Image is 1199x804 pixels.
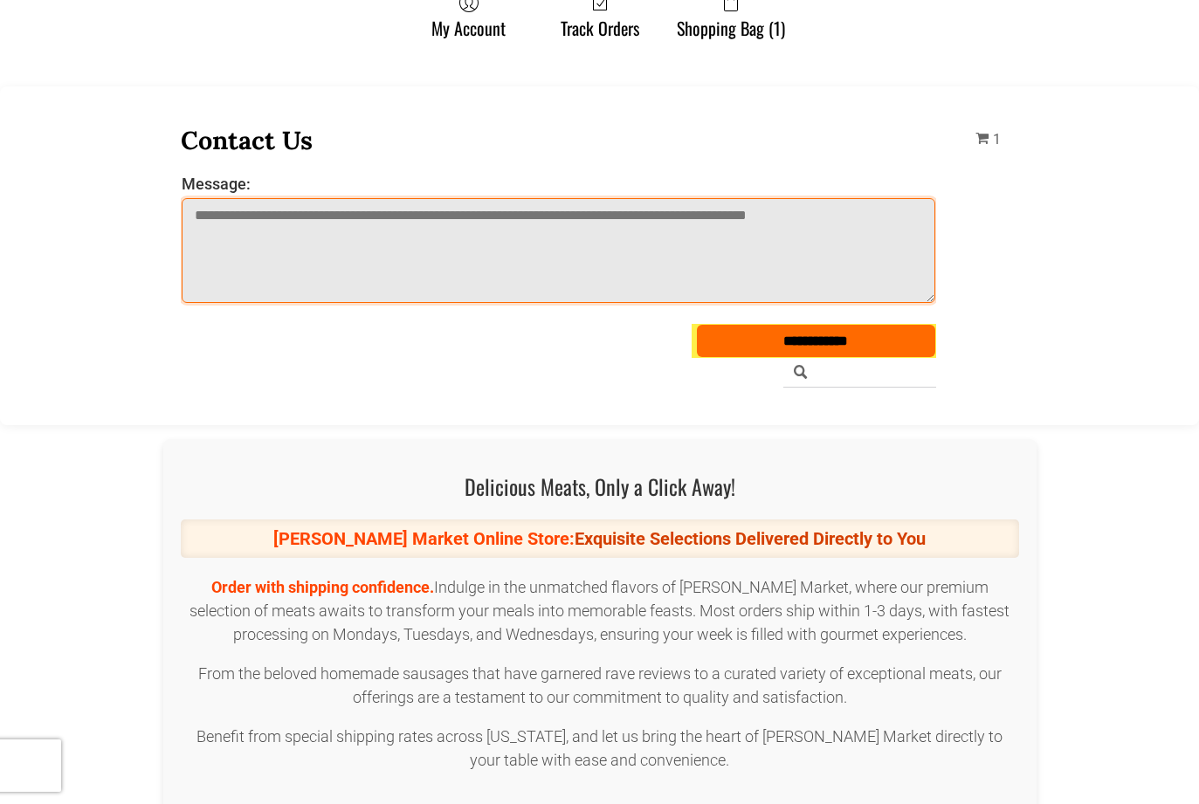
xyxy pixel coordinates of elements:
p: Indulge in the unmatched flavors of [PERSON_NAME] Market, where our premium selection of meats aw... [181,575,1019,646]
h3: Contact Us [181,124,937,156]
span: Order with shipping confidence. [211,578,434,596]
span: 1 [993,131,1001,148]
div: [PERSON_NAME] Market Online Store: [181,519,1019,558]
strong: Exquisite Selections Delivered Directly to You [575,528,926,549]
label: Message: [182,175,936,193]
p: From the beloved homemade sausages that have garnered rave reviews to a curated variety of except... [181,662,1019,709]
h1: Delicious Meats, Only a Click Away! [181,471,1019,502]
p: Benefit from special shipping rates across [US_STATE], and let us bring the heart of [PERSON_NAME... [181,725,1019,772]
